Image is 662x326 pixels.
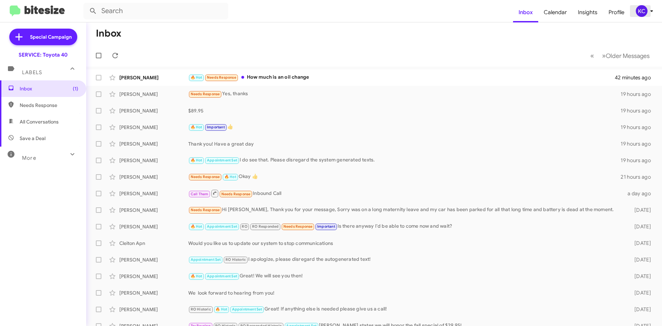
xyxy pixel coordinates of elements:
[119,223,188,230] div: [PERSON_NAME]
[188,156,621,164] div: I do see that. Please disregard the system generated texts.
[621,91,656,98] div: 19 hours ago
[317,224,335,229] span: Important
[602,51,606,60] span: »
[191,192,209,196] span: Call Them
[623,207,656,214] div: [DATE]
[188,140,621,147] div: Thank you! Have a great day
[188,189,623,198] div: Inbound Call
[188,107,621,114] div: $89.95
[188,173,621,181] div: Okay 👍
[119,256,188,263] div: [PERSON_NAME]
[191,158,202,162] span: 🔥 Hot
[119,207,188,214] div: [PERSON_NAME]
[19,51,68,58] div: SERVICE: Toyota 40
[119,289,188,296] div: [PERSON_NAME]
[191,224,202,229] span: 🔥 Hot
[225,257,246,262] span: RO Historic
[119,74,188,81] div: [PERSON_NAME]
[207,125,225,129] span: Important
[96,28,121,39] h1: Inbox
[191,92,220,96] span: Needs Response
[623,289,656,296] div: [DATE]
[20,85,78,92] span: Inbox
[207,75,236,80] span: Needs Response
[119,124,188,131] div: [PERSON_NAME]
[30,33,72,40] span: Special Campaign
[598,49,654,63] button: Next
[119,107,188,114] div: [PERSON_NAME]
[621,124,656,131] div: 19 hours ago
[188,289,623,296] div: We look forward to hearing from you!
[188,90,621,98] div: Yes, thanks
[207,224,237,229] span: Appointment Set
[83,3,228,19] input: Search
[215,307,227,312] span: 🔥 Hot
[623,190,656,197] div: a day ago
[20,118,59,125] span: All Conversations
[191,125,202,129] span: 🔥 Hot
[119,273,188,280] div: [PERSON_NAME]
[232,307,262,312] span: Appointment Set
[621,174,656,180] div: 21 hours ago
[615,74,656,81] div: 42 minutes ago
[252,224,279,229] span: RO Responded
[606,52,650,60] span: Older Messages
[221,192,251,196] span: Needs Response
[207,158,237,162] span: Appointment Set
[191,274,202,278] span: 🔥 Hot
[283,224,313,229] span: Needs Response
[119,306,188,313] div: [PERSON_NAME]
[188,272,623,280] div: Great! We will see you then!
[603,2,630,22] a: Profile
[188,240,623,247] div: Would you like us to update our system to stop communications
[513,2,538,22] a: Inbox
[119,140,188,147] div: [PERSON_NAME]
[188,256,623,264] div: I apologize, please disregard the autogenerated text!
[20,135,46,142] span: Save a Deal
[73,85,78,92] span: (1)
[191,307,211,312] span: RO Historic
[22,69,42,76] span: Labels
[538,2,572,22] a: Calendar
[623,223,656,230] div: [DATE]
[623,240,656,247] div: [DATE]
[119,174,188,180] div: [PERSON_NAME]
[119,240,188,247] div: Cleiton Apn
[207,274,237,278] span: Appointment Set
[623,306,656,313] div: [DATE]
[22,155,36,161] span: More
[621,140,656,147] div: 19 hours ago
[636,5,648,17] div: KC
[630,5,654,17] button: KC
[188,73,615,81] div: How much is an oil change
[191,175,220,179] span: Needs Response
[621,107,656,114] div: 19 hours ago
[20,102,78,109] span: Needs Response
[119,157,188,164] div: [PERSON_NAME]
[590,51,594,60] span: «
[242,224,247,229] span: RO
[224,175,236,179] span: 🔥 Hot
[188,223,623,230] div: Is there anyway I'd be able to come now and wait?
[188,305,623,313] div: Great! If anything else is needed please give us a call!
[621,157,656,164] div: 19 hours ago
[188,123,621,131] div: 👍
[191,75,202,80] span: 🔥 Hot
[623,256,656,263] div: [DATE]
[119,190,188,197] div: [PERSON_NAME]
[623,273,656,280] div: [DATE]
[9,29,77,45] a: Special Campaign
[586,49,598,63] button: Previous
[119,91,188,98] div: [PERSON_NAME]
[188,206,623,214] div: Hi [PERSON_NAME], Thank you for your message, Sorry was on a long maternity leave and my car has ...
[191,257,221,262] span: Appointment Set
[572,2,603,22] a: Insights
[586,49,654,63] nav: Page navigation example
[191,208,220,212] span: Needs Response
